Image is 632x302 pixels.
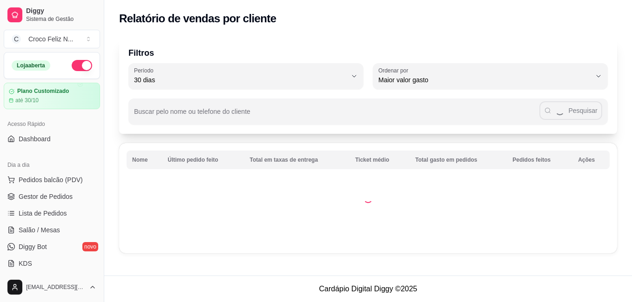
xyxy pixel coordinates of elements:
[19,209,67,218] span: Lista de Pedidos
[28,34,73,44] div: Croco Feliz N ...
[19,259,32,268] span: KDS
[373,63,608,89] button: Ordenar porMaior valor gasto
[4,172,100,187] button: Pedidos balcão (PDV)
[4,83,100,109] a: Plano Customizadoaté 30/10
[4,117,100,131] div: Acesso Rápido
[4,276,100,298] button: [EMAIL_ADDRESS][DOMAIN_NAME]
[4,131,100,146] a: Dashboard
[4,158,100,172] div: Dia a dia
[19,134,51,144] span: Dashboard
[4,4,100,26] a: DiggySistema de Gestão
[128,63,363,89] button: Período30 dias
[17,88,69,95] article: Plano Customizado
[12,34,21,44] span: C
[15,97,39,104] article: até 30/10
[19,225,60,235] span: Salão / Mesas
[26,283,85,291] span: [EMAIL_ADDRESS][DOMAIN_NAME]
[19,192,73,201] span: Gestor de Pedidos
[363,194,373,203] div: Loading
[19,175,83,184] span: Pedidos balcão (PDV)
[104,276,632,302] footer: Cardápio Digital Diggy © 2025
[134,111,539,120] input: Buscar pelo nome ou telefone do cliente
[4,223,100,237] a: Salão / Mesas
[378,75,591,85] span: Maior valor gasto
[19,242,47,251] span: Diggy Bot
[26,7,96,15] span: Diggy
[378,66,411,74] label: Ordenar por
[134,75,347,85] span: 30 dias
[134,66,156,74] label: Período
[4,256,100,271] a: KDS
[128,46,608,59] p: Filtros
[4,189,100,204] a: Gestor de Pedidos
[72,60,92,71] button: Alterar Status
[4,239,100,254] a: Diggy Botnovo
[4,30,100,48] button: Select a team
[26,15,96,23] span: Sistema de Gestão
[12,60,50,71] div: Loja aberta
[4,206,100,221] a: Lista de Pedidos
[119,11,276,26] h2: Relatório de vendas por cliente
